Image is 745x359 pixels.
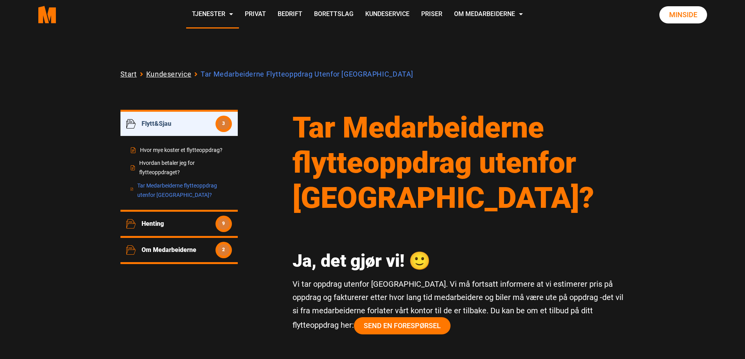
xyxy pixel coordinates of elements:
a: Kundeservice [146,68,192,80]
a: Privat [239,1,272,29]
a: Om Medarbeiderne2 [142,242,232,258]
a: Tar Medarbeiderne flytteoppdrag utenfor [GEOGRAPHIC_DATA]? [130,181,228,200]
a: Minside [659,6,707,23]
a: Henting9 [142,216,232,232]
a: Bedrift [272,1,308,29]
a: Kundeservice [359,1,415,29]
span: 3 [218,118,230,130]
span: Henting [142,220,215,227]
a: Send en forespørsel [354,317,451,334]
a: Borettslag [308,1,359,29]
a: Om Medarbeiderne [448,1,529,29]
li: Tar Medarbeiderne Flytteoppdrag Utenfor [GEOGRAPHIC_DATA] [201,68,413,80]
a: Start [120,68,137,80]
h1: Tar Medarbeiderne flytteoppdrag utenfor [GEOGRAPHIC_DATA]? [293,110,625,215]
span: 9 [218,218,230,230]
span: 2 [218,244,230,256]
h2: Ja, det gjør vi! 🙂 [293,250,625,271]
a: Priser [415,1,448,29]
span: Flytt&Sjau [142,120,215,127]
a: Hvordan betaler jeg for flytteoppdraget? [130,159,228,177]
a: Tjenester [186,1,239,29]
span: Om Medarbeiderne [142,246,215,254]
a: Hvor mye koster et flytteoppdrag? [130,146,228,155]
a: Flytt&Sjau3 [142,116,232,132]
p: Vi tar oppdrag utenfor [GEOGRAPHIC_DATA]. Vi må fortsatt informere at vi estimerer pris på oppdra... [293,277,625,334]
